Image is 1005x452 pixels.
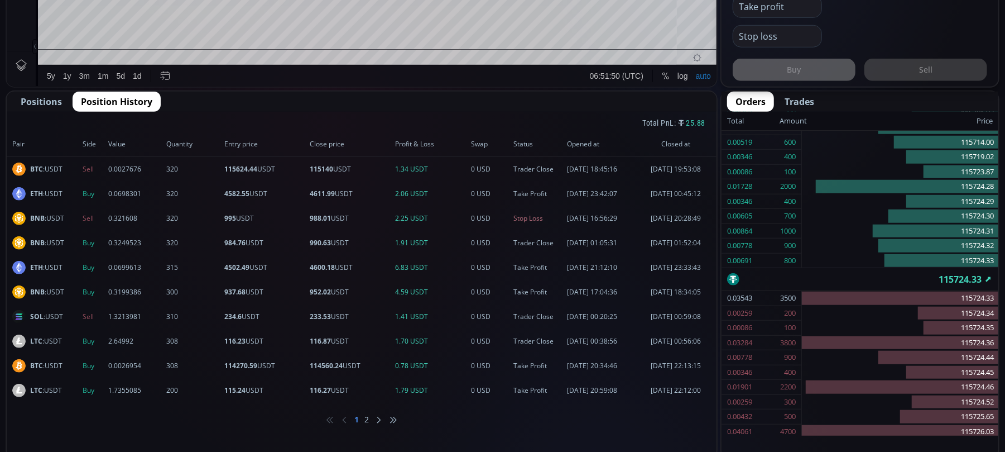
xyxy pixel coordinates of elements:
[784,194,796,209] div: 400
[784,321,796,335] div: 100
[567,386,637,396] span: [DATE] 20:59:08
[776,92,823,112] button: Trades
[395,213,468,223] span: 2.25 USDT
[513,213,564,223] span: Stop Loss
[802,209,998,224] div: 115724.30
[30,213,45,223] b: BNB
[310,189,335,198] b: 4611.99
[641,336,711,346] span: [DATE] 00:56:06
[108,386,163,396] span: 1.7355085
[471,189,510,199] span: 0 USD
[30,164,43,174] b: BTC
[641,189,711,199] span: [DATE] 00:45:12
[722,268,998,291] div: 115724.33
[641,213,711,223] span: [DATE] 20:28:49
[727,239,752,253] div: 0.00778
[395,287,468,297] span: 4.59 USDT
[36,26,54,36] div: BTC
[83,139,105,149] span: Side
[166,312,221,322] span: 310
[310,336,331,346] b: 116.87
[166,164,221,174] span: 320
[30,213,64,223] span: :USDT
[641,361,711,371] span: [DATE] 22:13:15
[513,263,564,273] span: Take Profit
[364,414,369,425] li: 2
[513,139,564,149] span: Status
[30,287,45,297] b: BNB
[30,189,43,198] b: ETH
[224,386,306,396] span: USDT
[30,189,62,199] span: :USDT
[30,164,62,174] span: :USDT
[30,336,42,346] b: LTC
[784,410,796,424] div: 500
[780,179,796,194] div: 2000
[513,287,564,297] span: Take Profit
[785,95,814,108] span: Trades
[567,287,637,297] span: [DATE] 17:04:36
[83,189,105,199] span: Buy
[395,361,468,371] span: 0.78 USDT
[784,165,796,179] div: 100
[310,164,333,174] b: 115140
[310,238,331,248] b: 990.63
[641,263,711,273] span: [DATE] 23:33:43
[395,189,468,199] span: 2.06 USDT
[784,150,796,164] div: 400
[727,425,752,439] div: 0.04061
[263,27,268,36] div: C
[224,312,242,321] b: 234.6
[780,224,796,239] div: 1000
[310,139,392,149] span: Close price
[802,410,998,425] div: 115725.65
[471,213,510,223] span: 0 USD
[471,336,510,346] span: 0 USD
[114,26,124,36] div: Market open
[784,395,796,410] div: 300
[224,139,306,149] span: Entry price
[108,336,163,346] span: 2.64992
[30,336,62,346] span: :USDT
[182,27,217,36] div: 115730.41
[224,189,306,199] span: USDT
[36,40,60,49] div: Volume
[166,386,221,396] span: 200
[65,40,88,49] div: 1.229K
[310,213,392,223] span: USDT
[471,287,510,297] span: 0 USD
[166,238,221,248] span: 320
[567,139,637,149] span: Opened at
[784,254,796,268] div: 800
[567,336,637,346] span: [DATE] 00:38:56
[780,291,796,306] div: 3500
[513,164,564,174] span: Trader Close
[83,213,105,223] span: Sell
[224,213,236,223] b: 995
[30,287,64,297] span: :USDT
[83,263,105,273] span: Buy
[513,386,564,396] span: Take Profit
[641,139,711,149] span: Closed at
[83,361,105,371] span: Buy
[395,238,468,248] span: 1.91 USDT
[108,312,163,322] span: 1.3213981
[395,139,468,149] span: Profit & Loss
[310,312,331,321] b: 233.53
[224,164,306,174] span: USDT
[108,189,163,199] span: 0.0698301
[784,306,796,321] div: 200
[166,189,221,199] span: 320
[784,239,796,253] div: 900
[727,224,752,239] div: 0.00864
[641,238,711,248] span: [DATE] 01:52:04
[224,263,306,273] span: USDT
[802,321,998,336] div: 115724.35
[727,291,752,306] div: 0.03543
[784,135,796,150] div: 600
[83,238,105,248] span: Buy
[802,239,998,254] div: 115724.32
[30,263,62,273] span: :USDT
[727,380,752,394] div: 0.01901
[310,386,331,395] b: 116.27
